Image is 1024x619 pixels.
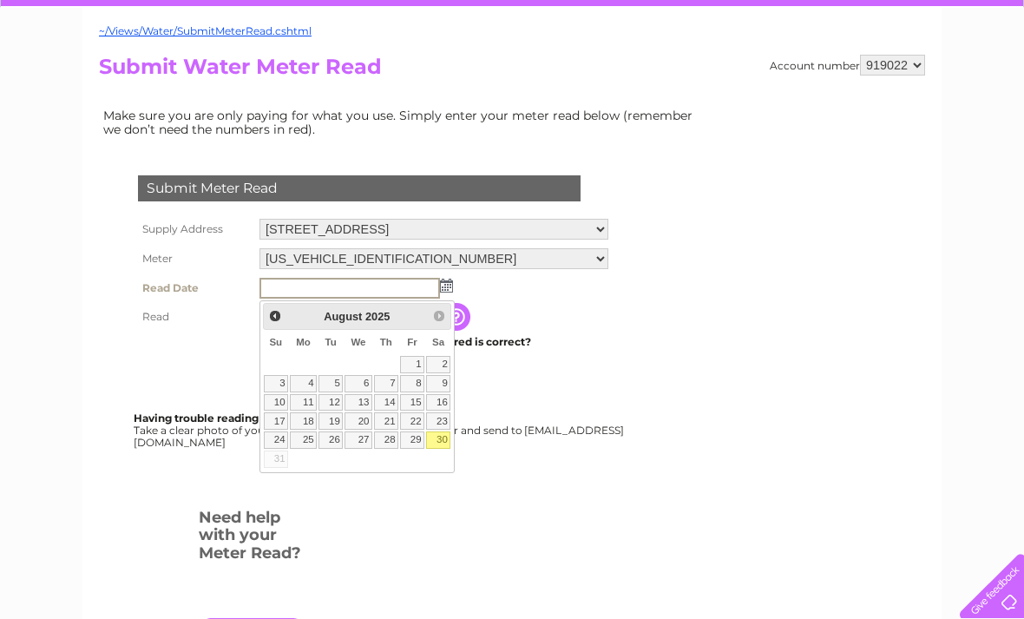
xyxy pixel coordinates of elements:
[134,412,627,448] div: Take a clear photo of your readings, tell us which supply it's for and send to [EMAIL_ADDRESS][DO...
[134,244,255,273] th: Meter
[134,273,255,303] th: Read Date
[324,310,362,323] span: August
[345,375,372,392] a: 6
[400,412,424,430] a: 22
[318,394,343,412] a: 12
[318,412,343,430] a: 19
[345,394,372,412] a: 13
[99,55,925,88] h2: Submit Water Meter Read
[264,394,288,412] a: 10
[268,309,282,323] span: Prev
[380,337,392,347] span: Thursday
[99,104,706,141] td: Make sure you are only paying for what you use. Simply enter your meter read below (remember we d...
[134,214,255,244] th: Supply Address
[407,337,417,347] span: Friday
[296,337,311,347] span: Monday
[400,375,424,392] a: 8
[426,412,450,430] a: 23
[345,431,372,449] a: 27
[770,55,925,76] div: Account number
[134,412,328,425] b: Having trouble reading your meter?
[264,375,288,392] a: 3
[374,394,398,412] a: 14
[318,431,343,449] a: 26
[432,337,444,347] span: Saturday
[255,331,613,353] td: Are you sure the read you have entered is correct?
[365,310,390,323] span: 2025
[266,306,286,326] a: Prev
[290,431,317,449] a: 25
[138,175,581,201] div: Submit Meter Read
[426,375,450,392] a: 9
[199,505,305,571] h3: Need help with your Meter Read?
[374,375,398,392] a: 7
[400,431,424,449] a: 29
[264,412,288,430] a: 17
[967,74,1008,87] a: Log out
[443,303,474,331] input: Information
[909,74,951,87] a: Contact
[103,10,923,84] div: Clear Business is a trading name of Verastar Limited (registered in [GEOGRAPHIC_DATA] No. 3667643...
[426,356,450,373] a: 2
[264,431,288,449] a: 24
[99,24,312,37] a: ~/Views/Water/SubmitMeterRead.cshtml
[440,279,453,293] img: ...
[697,9,817,30] a: 0333 014 3131
[269,337,282,347] span: Sunday
[719,74,752,87] a: Water
[400,394,424,412] a: 15
[345,412,372,430] a: 20
[36,45,124,98] img: logo.png
[290,375,317,392] a: 4
[351,337,365,347] span: Wednesday
[374,412,398,430] a: 21
[811,74,863,87] a: Telecoms
[290,394,317,412] a: 11
[426,431,450,449] a: 30
[400,356,424,373] a: 1
[426,394,450,412] a: 16
[374,431,398,449] a: 28
[134,303,255,331] th: Read
[762,74,800,87] a: Energy
[873,74,898,87] a: Blog
[325,337,336,347] span: Tuesday
[290,412,317,430] a: 18
[318,375,343,392] a: 5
